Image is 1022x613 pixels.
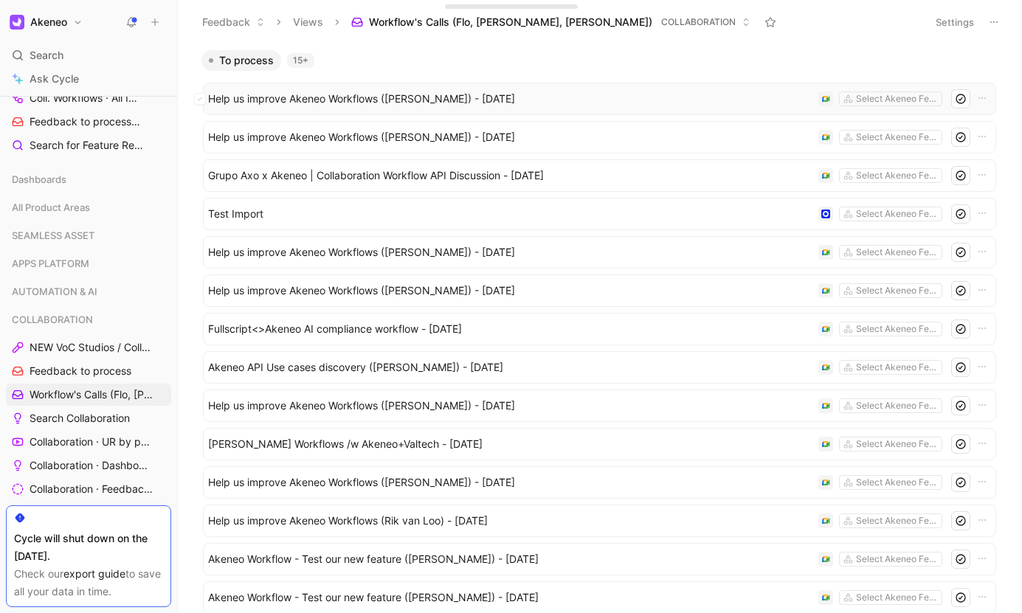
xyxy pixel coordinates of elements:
span: APPS PLATFORM [12,256,89,271]
span: Fullscript<>Akeneo AI compliance workflow - [DATE] [208,320,812,338]
a: Ask Cycle [6,68,171,90]
button: Feedback [196,11,272,33]
a: Grupo Axo x Akeneo | Collaboration Workflow API Discussion - [DATE]Select Akeneo Features [203,159,996,192]
div: Select Akeneo Features [856,590,939,605]
a: Collaboration · Dashboard [6,454,171,477]
span: Coll. Workflows · All IMs [30,91,146,106]
div: APPS PLATFORM [6,252,171,279]
div: SEAMLESS ASSET [6,224,171,251]
div: Select Akeneo Features [856,398,939,413]
span: [PERSON_NAME] Workflows /w Akeneo+Valtech - [DATE] [208,435,812,453]
span: Help us improve Akeneo Workflows ([PERSON_NAME]) - [DATE] [208,282,812,299]
div: Select Akeneo Features [856,552,939,567]
span: Akeneo API Use cases discovery ([PERSON_NAME]) - [DATE] [208,359,812,376]
a: Fullscript<>Akeneo AI compliance workflow - [DATE]Select Akeneo Features [203,313,996,345]
a: Coll. Workflows · All IMs [6,87,171,109]
div: All Product Areas [6,196,171,218]
a: Feedback to process [6,360,171,382]
div: Select Akeneo Features [856,360,939,375]
a: Feedback to processCOLLABORATION [6,111,171,133]
span: Feedback to process [30,364,131,378]
span: Akeneo Workflow - Test our new feature ([PERSON_NAME]) - [DATE] [208,550,812,568]
span: Test Import [208,205,812,223]
a: Search Collaboration [6,407,171,429]
div: AUTOMATION & AI [6,280,171,302]
a: Help us improve Akeneo Workflows ([PERSON_NAME]) - [DATE]Select Akeneo Features [203,83,996,115]
button: Workflow's Calls (Flo, [PERSON_NAME], [PERSON_NAME])COLLABORATION [345,11,757,33]
a: Akeneo Workflow - Test our new feature ([PERSON_NAME]) - [DATE]Select Akeneo Features [203,543,996,575]
a: Collaboration · All IMs [6,502,171,524]
div: Select Akeneo Features [856,283,939,298]
h1: Akeneo [30,15,67,29]
div: All Product Areas [6,196,171,223]
a: Workflow's Calls (Flo, [PERSON_NAME], [PERSON_NAME]) [6,384,171,406]
span: To process [219,53,274,68]
div: Select Akeneo Features [856,475,939,490]
span: Collaboration · Dashboard [30,458,151,473]
div: Dashboards [6,168,171,195]
span: Workflow's Calls (Flo, [PERSON_NAME], [PERSON_NAME]) [369,15,652,30]
div: Select Akeneo Features [856,322,939,336]
span: Help us improve Akeneo Workflows ([PERSON_NAME]) - [DATE] [208,397,812,415]
div: APPS PLATFORM [6,252,171,274]
span: COLLABORATION [661,15,736,30]
div: Search [6,44,171,66]
span: Akeneo Workflow - Test our new feature ([PERSON_NAME]) - [DATE] [208,589,812,606]
span: SEAMLESS ASSET [12,228,94,243]
div: Select Akeneo Features [856,207,939,221]
span: Help us improve Akeneo Workflows ([PERSON_NAME]) - [DATE] [208,474,812,491]
a: Help us improve Akeneo Workflows ([PERSON_NAME]) - [DATE]Select Akeneo Features [203,274,996,307]
span: Grupo Axo x Akeneo | Collaboration Workflow API Discussion - [DATE] [208,167,812,184]
a: Collaboration · Feedback by source [6,478,171,500]
span: Help us improve Akeneo Workflows ([PERSON_NAME]) - [DATE] [208,243,812,261]
button: AkeneoAkeneo [6,12,86,32]
span: Feedback to process [30,114,145,130]
div: AUTOMATION & AI [6,280,171,307]
div: SEAMLESS ASSET [6,224,171,246]
a: Test ImportSelect Akeneo Features [203,198,996,230]
span: Help us improve Akeneo Workflows ([PERSON_NAME]) - [DATE] [208,90,812,108]
div: 15+ [287,53,314,68]
div: COLLABORATION [6,308,171,330]
button: Settings [929,12,981,32]
button: To process [201,50,281,71]
div: Select Akeneo Features [856,168,939,183]
a: Help us improve Akeneo Workflows (Rik van Loo) - [DATE]Select Akeneo Features [203,505,996,537]
span: Search [30,46,63,64]
span: Ask Cycle [30,70,79,88]
a: Help us improve Akeneo Workflows ([PERSON_NAME]) - [DATE]Select Akeneo Features [203,121,996,153]
img: Akeneo [10,15,24,30]
div: Check our to save all your data in time. [14,565,163,600]
span: Dashboards [12,172,66,187]
div: Dashboards [6,168,171,190]
a: Search for Feature Requests [6,134,171,156]
a: NEW VoC Studios / Collaboration [6,336,171,359]
a: Help us improve Akeneo Workflows ([PERSON_NAME]) - [DATE]Select Akeneo Features [203,389,996,422]
span: COLLABORATION [12,312,93,327]
span: Search for Feature Requests [30,138,145,153]
a: [PERSON_NAME] Workflows /w Akeneo+Valtech - [DATE]Select Akeneo Features [203,428,996,460]
a: Collaboration · UR by project [6,431,171,453]
a: export guide [63,567,125,580]
div: COLLABORATIONNEW VoC Studios / CollaborationFeedback to processWorkflow's Calls (Flo, [PERSON_NAM... [6,308,171,571]
a: Akeneo API Use cases discovery ([PERSON_NAME]) - [DATE]Select Akeneo Features [203,351,996,384]
span: Workflow's Calls (Flo, [PERSON_NAME], [PERSON_NAME]) [30,387,159,402]
div: Select Akeneo Features [856,130,939,145]
a: Help us improve Akeneo Workflows ([PERSON_NAME]) - [DATE]Select Akeneo Features [203,236,996,269]
span: NEW VoC Studios / Collaboration [30,340,153,355]
span: Help us improve Akeneo Workflows ([PERSON_NAME]) - [DATE] [208,128,812,146]
span: All Product Areas [12,200,90,215]
div: Select Akeneo Features [856,91,939,106]
span: AUTOMATION & AI [12,284,97,299]
div: Select Akeneo Features [856,513,939,528]
a: Help us improve Akeneo Workflows ([PERSON_NAME]) - [DATE]Select Akeneo Features [203,466,996,499]
span: Search Collaboration [30,411,130,426]
div: Select Akeneo Features [856,437,939,451]
div: Select Akeneo Features [856,245,939,260]
button: Views [286,11,330,33]
div: Cycle will shut down on the [DATE]. [14,530,163,565]
span: Collaboration · UR by project [30,434,152,449]
span: Collaboration · Feedback by source [30,482,154,496]
span: Help us improve Akeneo Workflows (Rik van Loo) - [DATE] [208,512,812,530]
